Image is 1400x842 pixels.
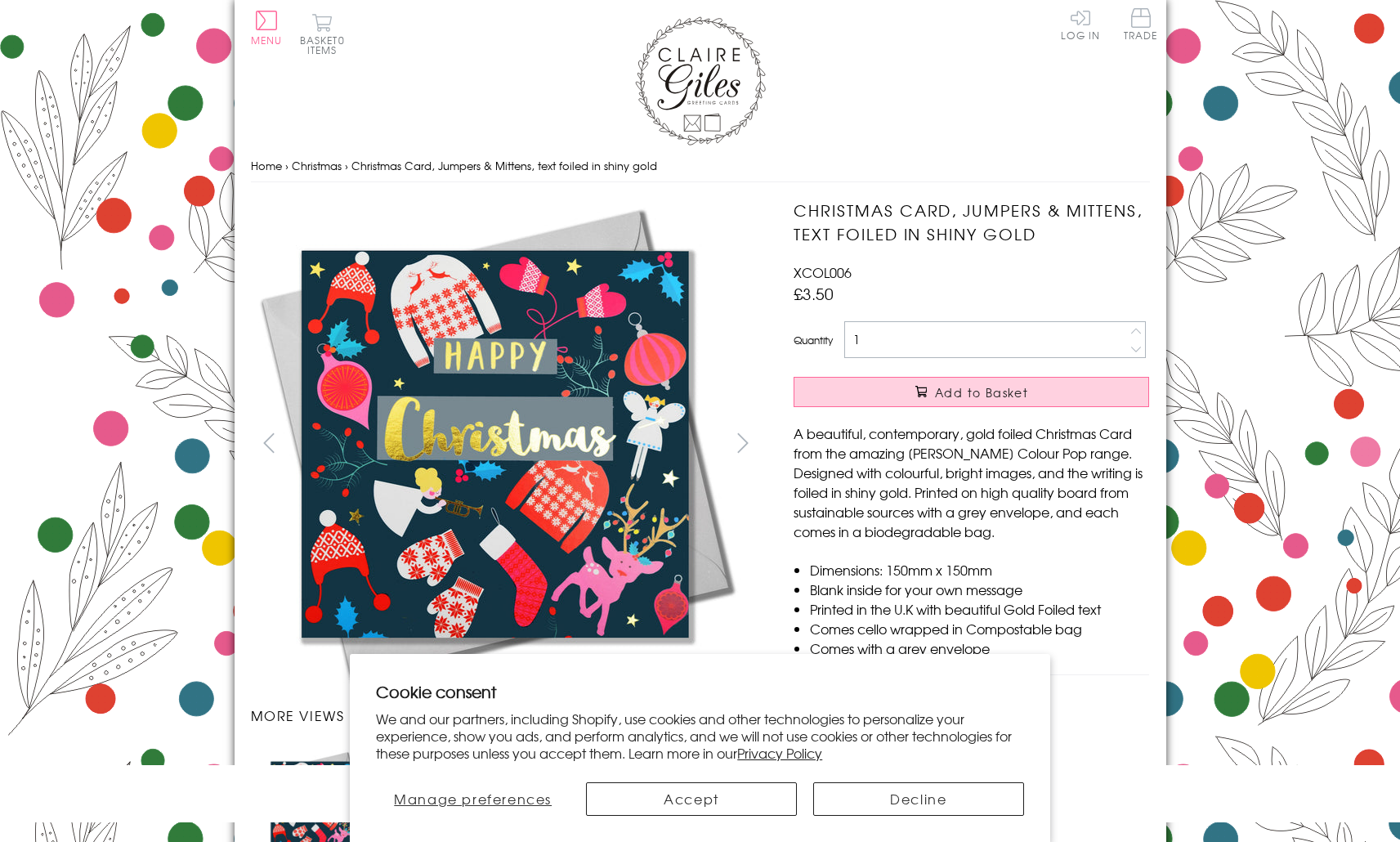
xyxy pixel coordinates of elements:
[351,158,657,173] span: Christmas Card, Jumpers & Mittens, text foiled in shiny gold
[345,158,348,173] span: ›
[724,424,761,461] button: next
[794,262,852,282] span: XCOL006
[794,333,833,347] label: Quantity
[300,13,345,55] button: Basket0 items
[251,150,1150,183] nav: breadcrumbs
[810,599,1149,619] li: Printed in the U.K with beautiful Gold Foiled text
[761,199,1251,689] img: Christmas Card, Jumpers & Mittens, text foiled in shiny gold
[810,580,1149,599] li: Blank inside for your own message
[251,158,282,173] a: Home
[292,158,342,173] a: Christmas
[794,199,1149,246] h1: Christmas Card, Jumpers & Mittens, text foiled in shiny gold
[394,789,552,808] span: Manage preferences
[1061,8,1100,40] a: Log In
[810,638,1149,658] li: Comes with a grey envelope
[250,199,740,689] img: Christmas Card, Jumpers & Mittens, text foiled in shiny gold
[635,16,766,146] img: Claire Giles Greetings Cards
[935,384,1028,401] span: Add to Basket
[810,560,1149,580] li: Dimensions: 150mm x 150mm
[810,619,1149,638] li: Comes cello wrapped in Compostable bag
[307,33,345,57] span: 0 items
[251,424,288,461] button: prev
[794,282,834,305] span: £3.50
[586,782,797,816] button: Accept
[376,680,1024,703] h2: Cookie consent
[376,782,570,816] button: Manage preferences
[794,377,1149,407] button: Add to Basket
[813,782,1024,816] button: Decline
[251,11,283,45] button: Menu
[1124,8,1158,43] a: Trade
[285,158,288,173] span: ›
[1124,8,1158,40] span: Trade
[251,33,283,47] span: Menu
[737,743,822,763] a: Privacy Policy
[251,705,762,725] h3: More views
[376,710,1024,761] p: We and our partners, including Shopify, use cookies and other technologies to personalize your ex...
[794,423,1149,541] p: A beautiful, contemporary, gold foiled Christmas Card from the amazing [PERSON_NAME] Colour Pop r...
